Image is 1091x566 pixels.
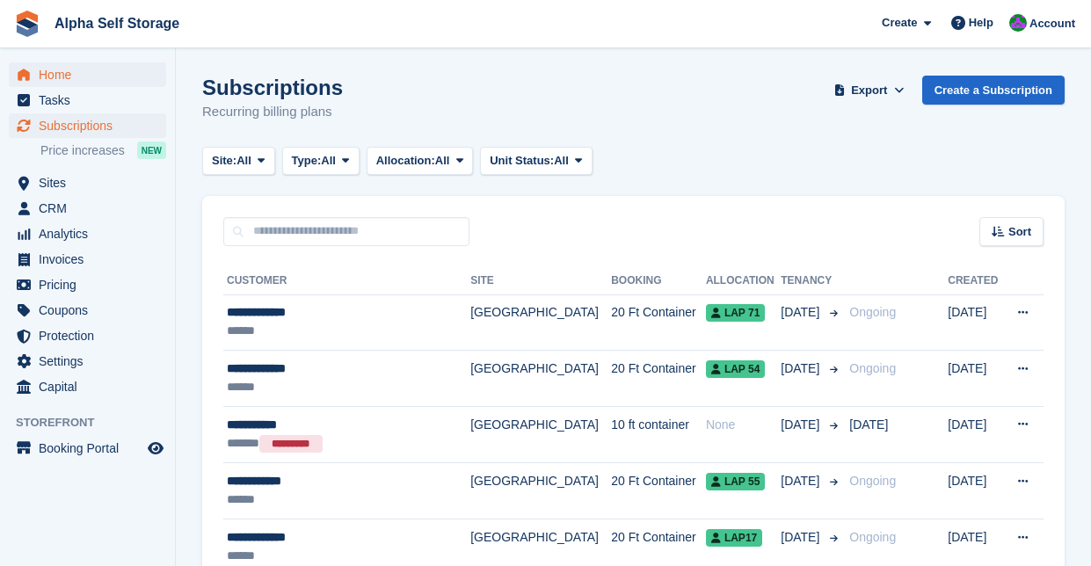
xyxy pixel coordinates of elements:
img: stora-icon-8386f47178a22dfd0bd8f6a31ec36ba5ce8667c1dd55bd0f319d3a0aa187defe.svg [14,11,40,37]
span: LAP 54 [706,360,765,378]
span: Type: [292,152,322,170]
span: Create [882,14,917,32]
a: menu [9,272,166,297]
span: CRM [39,196,144,221]
th: Customer [223,267,470,295]
span: Protection [39,323,144,348]
td: [GEOGRAPHIC_DATA] [470,463,611,519]
span: Subscriptions [39,113,144,138]
a: menu [9,113,166,138]
button: Allocation: All [367,147,474,176]
td: [GEOGRAPHIC_DATA] [470,406,611,463]
span: All [236,152,251,170]
span: Ongoing [849,361,896,375]
th: Booking [611,267,706,295]
span: Export [851,82,887,99]
a: menu [9,196,166,221]
a: menu [9,171,166,195]
span: Unit Status: [490,152,554,170]
span: Ongoing [849,474,896,488]
span: [DATE] [849,417,888,432]
td: 20 Ft Container [611,351,706,407]
span: All [554,152,569,170]
th: Site [470,267,611,295]
span: LAP 55 [706,473,765,490]
a: menu [9,349,166,374]
span: [DATE] [781,528,823,547]
span: Home [39,62,144,87]
a: menu [9,88,166,112]
span: LAP17 [706,529,762,547]
span: Allocation: [376,152,435,170]
th: Created [948,267,1003,295]
div: NEW [137,141,166,159]
a: Preview store [145,438,166,459]
img: James Bambury [1009,14,1027,32]
div: None [706,416,781,434]
h1: Subscriptions [202,76,343,99]
span: Booking Portal [39,436,144,461]
span: Settings [39,349,144,374]
button: Export [831,76,908,105]
a: menu [9,221,166,246]
td: 20 Ft Container [611,463,706,519]
span: [DATE] [781,416,823,434]
button: Type: All [282,147,360,176]
th: Allocation [706,267,781,295]
p: Recurring billing plans [202,102,343,122]
span: Sort [1008,223,1031,241]
td: [DATE] [948,406,1003,463]
span: Analytics [39,221,144,246]
button: Unit Status: All [480,147,592,176]
td: [GEOGRAPHIC_DATA] [470,294,611,351]
span: [DATE] [781,303,823,322]
a: menu [9,436,166,461]
span: Site: [212,152,236,170]
a: menu [9,62,166,87]
span: Coupons [39,298,144,323]
span: Invoices [39,247,144,272]
a: Create a Subscription [922,76,1065,105]
a: menu [9,323,166,348]
span: Help [969,14,993,32]
a: menu [9,298,166,323]
span: Price increases [40,142,125,159]
td: 10 ft container [611,406,706,463]
span: All [435,152,450,170]
td: [DATE] [948,351,1003,407]
td: [GEOGRAPHIC_DATA] [470,351,611,407]
button: Site: All [202,147,275,176]
a: Alpha Self Storage [47,9,186,38]
a: menu [9,247,166,272]
span: [DATE] [781,359,823,378]
span: Storefront [16,414,175,432]
td: 20 Ft Container [611,294,706,351]
span: Sites [39,171,144,195]
span: LAP 71 [706,304,765,322]
a: menu [9,374,166,399]
span: Account [1029,15,1075,33]
th: Tenancy [781,267,842,295]
span: Ongoing [849,305,896,319]
span: [DATE] [781,472,823,490]
span: Ongoing [849,530,896,544]
td: [DATE] [948,463,1003,519]
span: All [321,152,336,170]
span: Capital [39,374,144,399]
td: [DATE] [948,294,1003,351]
a: Price increases NEW [40,141,166,160]
span: Pricing [39,272,144,297]
span: Tasks [39,88,144,112]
